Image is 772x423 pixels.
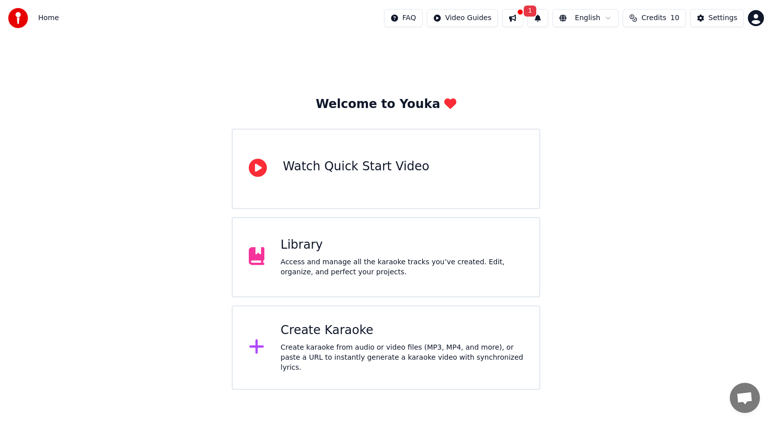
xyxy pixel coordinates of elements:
[670,13,680,23] span: 10
[427,9,498,27] button: Video Guides
[280,323,523,339] div: Create Karaoke
[38,13,59,23] nav: breadcrumb
[730,383,760,413] div: Open chat
[8,8,28,28] img: youka
[690,9,744,27] button: Settings
[38,13,59,23] span: Home
[316,96,456,113] div: Welcome to Youka
[283,159,429,175] div: Watch Quick Start Video
[527,9,548,27] button: 1
[384,9,423,27] button: FAQ
[280,343,523,373] div: Create karaoke from audio or video files (MP3, MP4, and more), or paste a URL to instantly genera...
[641,13,666,23] span: Credits
[524,6,537,17] span: 1
[623,9,686,27] button: Credits10
[280,257,523,277] div: Access and manage all the karaoke tracks you’ve created. Edit, organize, and perfect your projects.
[280,237,523,253] div: Library
[709,13,737,23] div: Settings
